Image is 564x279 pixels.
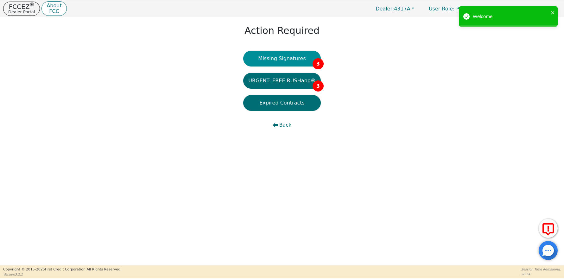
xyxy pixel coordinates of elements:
button: Back [243,117,321,133]
button: Expired Contracts [243,95,321,111]
p: FCCEZ [8,3,35,10]
button: Dealer:4317A [369,4,421,14]
button: Report Error to FCC [539,219,558,238]
button: 4317A:[PERSON_NAME] [484,4,561,14]
button: Missing Signatures3 [243,51,321,67]
span: 4317A [376,6,410,12]
p: About [47,3,61,8]
div: Welcome [473,13,549,20]
span: 3 [313,58,324,69]
p: Version 3.2.1 [3,272,121,277]
p: Copyright © 2015- 2025 First Credit Corporation. [3,267,121,272]
span: All Rights Reserved. [86,267,121,271]
p: 58:54 [521,272,561,276]
span: Dealer: [376,6,394,12]
p: Session Time Remaining: [521,267,561,272]
span: Back [279,121,292,129]
button: AboutFCC [41,1,67,16]
a: User Role: Primary [422,3,482,15]
button: URGENT: FREE RUSHapp®3 [243,73,321,89]
sup: ® [30,2,35,8]
p: FCC [47,9,61,14]
p: Primary [422,3,482,15]
p: Dealer Portal [8,10,35,14]
span: User Role : [429,6,454,12]
button: FCCEZ®Dealer Portal [3,2,40,16]
button: close [551,9,555,16]
span: 3 [313,80,324,92]
h1: Action Required [244,25,320,36]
